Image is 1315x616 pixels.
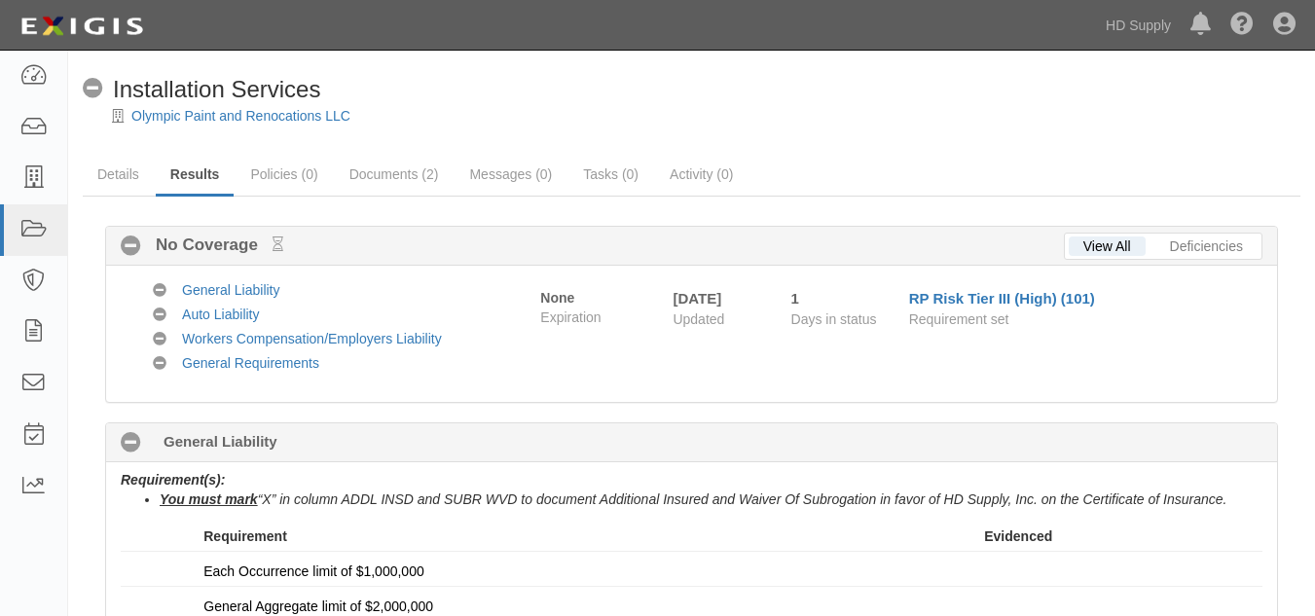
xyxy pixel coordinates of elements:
b: General Liability [164,431,277,452]
i: No Coverage [153,333,166,346]
a: Deficiencies [1155,236,1258,256]
a: Documents (2) [335,155,454,194]
div: Installation Services [83,73,320,106]
strong: Evidenced [984,528,1052,544]
i: Help Center - Complianz [1230,14,1254,37]
span: Each Occurrence limit of $1,000,000 [203,563,423,579]
a: Policies (0) [236,155,332,194]
span: Expiration [540,308,658,327]
i: No Coverage [121,236,141,257]
strong: None [540,290,574,306]
a: Activity (0) [655,155,748,194]
i: No Coverage [153,357,166,371]
a: RP Risk Tier III (High) (101) [909,290,1095,307]
span: Days in status [791,311,877,327]
i: No Coverage 1 day (since 10/07/2025) [121,433,141,453]
b: No Coverage [141,234,283,257]
b: Requirement(s): [121,472,225,488]
a: Results [156,155,235,197]
a: Details [83,155,154,194]
i: No Coverage [83,79,103,99]
a: HD Supply [1096,6,1181,45]
small: Pending Review [273,236,283,252]
a: Workers Compensation/Employers Liability [182,331,442,346]
a: Tasks (0) [568,155,653,194]
img: logo-5460c22ac91f19d4615b14bd174203de0afe785f0fc80cf4dbbc73dc1793850b.png [15,9,149,44]
a: General Liability [182,282,279,298]
div: Since 10/07/2025 [791,288,895,308]
a: Messages (0) [455,155,566,194]
span: General Aggregate limit of $2,000,000 [203,598,433,614]
i: No Coverage [153,308,166,322]
a: Olympic Paint and Renocations LLC [131,108,350,124]
u: You must mark [160,491,258,507]
span: Requirement set [909,311,1009,327]
div: [DATE] [673,288,761,308]
a: View All [1069,236,1146,256]
span: Updated [673,311,724,327]
a: General Requirements [182,355,319,371]
a: Auto Liability [182,307,259,322]
i: No Coverage [153,284,166,298]
i: “X” in column ADDL INSD and SUBR WVD to document Additional Insured and Waiver Of Subrogation in ... [160,491,1226,507]
span: Installation Services [113,76,320,102]
strong: Requirement [203,528,287,544]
